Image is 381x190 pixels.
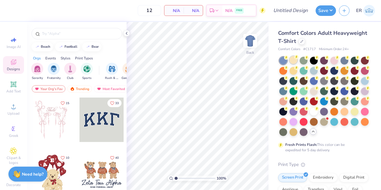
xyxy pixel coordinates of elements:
[31,63,43,80] div: filter for Sorority
[64,45,77,48] div: football
[33,56,41,61] div: Orgs
[115,102,119,105] span: 33
[82,76,91,80] span: Sports
[66,156,69,159] span: 10
[285,142,317,147] strong: Fresh Prints Flash:
[316,5,336,16] button: Save
[121,63,135,80] button: filter button
[58,99,72,107] button: Like
[9,133,18,138] span: Greek
[278,29,367,45] span: Comfort Colors Adult Heavyweight T-Shirt
[47,63,61,80] button: filter button
[45,56,56,61] div: Events
[278,47,300,52] span: Comfort Colors
[246,50,254,55] div: Back
[356,5,375,17] a: ER
[187,8,199,14] span: N/A
[268,5,313,17] input: Untitled Design
[47,76,61,80] span: Fraternity
[6,89,21,94] span: Add Text
[168,8,180,14] span: N/A
[6,182,21,187] span: Decorate
[81,63,93,80] button: filter button
[236,8,242,13] span: FREE
[285,142,359,153] div: This color can be expedited for 5 day delivery.
[47,63,61,80] div: filter for Fraternity
[356,7,362,14] span: ER
[107,99,121,107] button: Like
[32,85,65,92] div: Your Org's Fav
[34,65,41,72] img: Sorority Image
[35,45,40,49] img: trend_line.gif
[121,63,135,80] div: filter for Game Day
[125,65,132,72] img: Game Day Image
[217,176,226,181] span: 100 %
[32,76,43,80] span: Sorority
[85,45,90,49] img: trend_line.gif
[244,35,256,47] img: Back
[64,63,76,80] div: filter for Club
[94,85,128,92] div: Most Favorited
[105,63,119,80] button: filter button
[81,63,93,80] div: filter for Sports
[309,173,337,182] div: Embroidery
[67,76,73,80] span: Club
[58,154,72,162] button: Like
[31,42,53,51] button: beach
[83,65,90,72] img: Sports Image
[278,161,369,168] div: Print Type
[303,47,316,52] span: # C1717
[105,63,119,80] div: filter for Rush & Bid
[66,102,69,105] span: 15
[225,8,232,14] span: N/A
[109,65,115,72] img: Rush & Bid Image
[3,155,24,165] span: Clipart & logos
[41,45,50,48] div: beach
[91,45,99,48] div: bear
[22,171,43,177] strong: Need help?
[105,76,119,80] span: Rush & Bid
[67,85,92,92] div: Trending
[67,65,73,72] img: Club Image
[58,45,63,49] img: trend_line.gif
[278,173,307,182] div: Screen Print
[50,65,57,72] img: Fraternity Image
[70,87,75,91] img: trending.gif
[363,5,375,17] img: Ethan Reumuth
[61,56,70,61] div: Styles
[7,111,19,116] span: Upload
[75,56,93,61] div: Print Types
[55,42,80,51] button: football
[115,156,119,159] span: 40
[7,44,21,49] span: Image AI
[34,87,39,91] img: most_fav.gif
[339,173,368,182] div: Digital Print
[82,42,101,51] button: bear
[121,76,135,80] span: Game Day
[31,63,43,80] button: filter button
[7,67,20,71] span: Designs
[41,31,118,37] input: Try "Alpha"
[107,154,121,162] button: Like
[319,47,349,52] span: Minimum Order: 24 +
[138,5,161,16] input: – –
[97,87,101,91] img: most_fav.gif
[64,63,76,80] button: filter button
